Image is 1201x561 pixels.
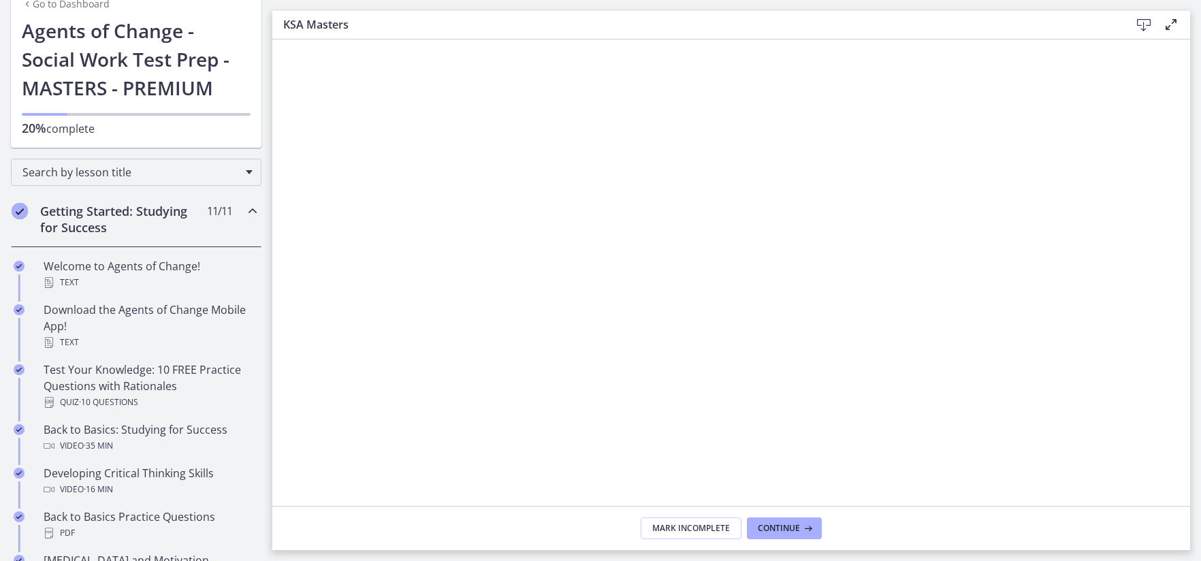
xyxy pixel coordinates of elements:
[44,525,256,541] div: PDF
[44,334,256,351] div: Text
[207,203,232,219] span: 11 / 11
[44,302,256,351] div: Download the Agents of Change Mobile App!
[44,509,256,541] div: Back to Basics Practice Questions
[14,261,25,272] i: Completed
[22,120,46,136] span: 20%
[22,16,251,102] h1: Agents of Change - Social Work Test Prep - MASTERS - PREMIUM
[758,523,800,534] span: Continue
[12,203,28,219] i: Completed
[14,468,25,479] i: Completed
[84,438,113,454] span: · 35 min
[14,304,25,315] i: Completed
[44,421,256,454] div: Back to Basics: Studying for Success
[22,120,251,137] p: complete
[40,203,206,236] h2: Getting Started: Studying for Success
[14,424,25,435] i: Completed
[283,16,1108,33] h3: KSA Masters
[652,523,730,534] span: Mark Incomplete
[44,274,256,291] div: Text
[44,465,256,498] div: Developing Critical Thinking Skills
[747,517,822,539] button: Continue
[44,481,256,498] div: Video
[14,511,25,522] i: Completed
[11,159,261,186] div: Search by lesson title
[44,362,256,411] div: Test Your Knowledge: 10 FREE Practice Questions with Rationales
[22,165,239,180] span: Search by lesson title
[44,438,256,454] div: Video
[641,517,741,539] button: Mark Incomplete
[84,481,113,498] span: · 16 min
[14,364,25,375] i: Completed
[44,394,256,411] div: Quiz
[79,394,138,411] span: · 10 Questions
[44,258,256,291] div: Welcome to Agents of Change!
